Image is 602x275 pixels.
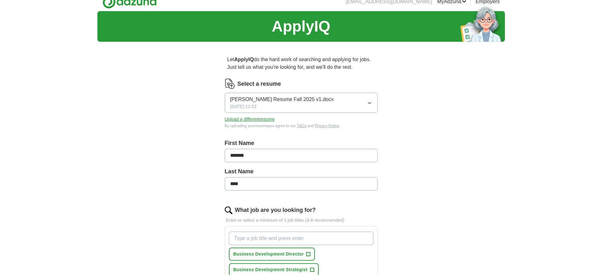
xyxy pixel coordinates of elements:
label: What job are you looking for? [235,206,316,214]
button: Upload a differentresume [225,116,275,123]
p: Enter or select a minimum of 3 job titles (4-8 recommended) [225,217,378,224]
button: Business Development Director [229,248,315,261]
h1: ApplyIQ [272,15,330,38]
label: First Name [225,139,378,148]
a: Privacy Notice [315,124,339,128]
a: T&Cs [297,124,306,128]
span: [DATE] 12:52 [230,103,257,110]
p: Let do the hard work of searching and applying for jobs. Just tell us what you're looking for, an... [225,53,378,74]
div: By uploading your resume you agree to our and . [225,123,378,129]
span: Business Development Strategist [233,266,308,273]
strong: ApplyIQ [234,57,254,62]
img: CV Icon [225,79,235,89]
span: Business Development Director [233,251,304,257]
button: [PERSON_NAME] Resume Fall 2025 v1.docx[DATE] 12:52 [225,93,378,113]
label: Last Name [225,167,378,176]
label: Select a resume [237,80,281,88]
img: search.png [225,206,232,214]
span: [PERSON_NAME] Resume Fall 2025 v1.docx [230,96,334,103]
input: Type a job title and press enter [229,232,373,245]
